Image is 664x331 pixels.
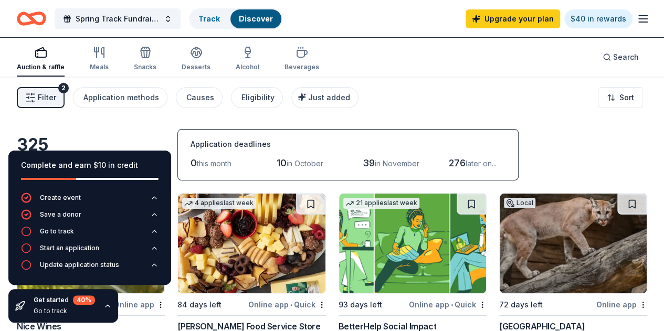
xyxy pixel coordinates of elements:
a: Discover [239,14,273,23]
button: Update application status [21,260,159,276]
div: Online app [596,298,647,311]
div: 40 % [73,295,95,305]
div: Save a donor [40,210,81,219]
button: Sort [598,87,643,108]
button: Alcohol [236,42,259,77]
button: Save a donor [21,209,159,226]
div: Local [504,198,535,208]
div: 21 applies last week [343,198,419,209]
div: Auction & raffle [17,63,65,71]
img: Image for BetterHelp Social Impact [339,194,486,293]
span: Filter [38,91,56,104]
button: Desserts [182,42,210,77]
span: 276 [449,157,466,168]
span: this month [197,159,231,168]
div: Online app Quick [248,298,326,311]
button: Meals [90,42,109,77]
button: Spring Track Fundraiser- Bowling Party [55,8,181,29]
div: 84 days left [177,298,222,311]
img: Image for Gordon Food Service Store [178,194,325,293]
div: Causes [186,91,214,104]
a: $40 in rewards [564,9,633,28]
a: Home [17,6,46,31]
button: Search [594,47,647,68]
img: Image for Houston Zoo [500,194,647,293]
div: 2 [58,83,69,93]
div: Meals [90,63,109,71]
div: Beverages [284,63,319,71]
span: Search [613,51,639,63]
span: in November [375,159,419,168]
span: 0 [191,157,197,168]
div: Application methods [83,91,159,104]
span: 39 [363,157,375,168]
div: 93 days left [339,298,382,311]
button: TrackDiscover [189,8,282,29]
button: Eligibility [231,87,283,108]
div: Eligibility [241,91,275,104]
div: Desserts [182,63,210,71]
div: Update application status [40,261,119,269]
div: Go to track [34,307,95,315]
div: 4 applies last week [182,198,256,209]
span: • [290,301,292,309]
button: Causes [176,87,223,108]
div: 325 [17,134,165,155]
span: • [451,301,453,309]
button: Go to track [21,226,159,243]
span: in October [287,159,323,168]
button: Auction & raffle [17,42,65,77]
button: Start an application [21,243,159,260]
div: Go to track [40,227,74,236]
div: Create event [40,194,81,202]
div: Alcohol [236,63,259,71]
span: later on... [466,159,497,168]
span: 10 [277,157,287,168]
button: Create event [21,193,159,209]
button: Application methods [73,87,167,108]
div: Application deadlines [191,138,505,151]
button: Beverages [284,42,319,77]
a: Upgrade your plan [466,9,560,28]
div: Complete and earn $10 in credit [21,159,159,172]
a: Track [198,14,220,23]
div: 72 days left [499,298,543,311]
button: Filter2 [17,87,65,108]
span: Just added [308,93,350,102]
div: Snacks [134,63,156,71]
span: Sort [619,91,634,104]
div: Start an application [40,244,99,252]
div: Get started [34,295,95,305]
button: Just added [291,87,359,108]
button: Snacks [134,42,156,77]
span: Spring Track Fundraiser- Bowling Party [76,13,160,25]
div: Online app Quick [409,298,487,311]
